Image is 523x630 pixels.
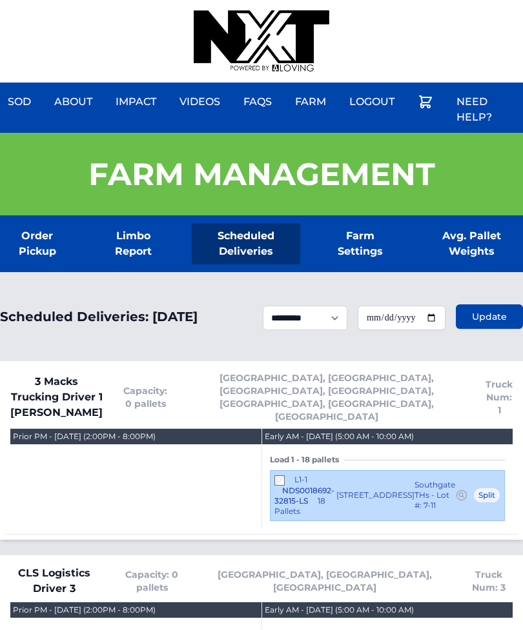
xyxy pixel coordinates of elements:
h1: Farm Management [88,159,435,190]
span: L1-1 [294,475,307,484]
span: [GEOGRAPHIC_DATA], [GEOGRAPHIC_DATA], [GEOGRAPHIC_DATA], [GEOGRAPHIC_DATA], [GEOGRAPHIC_DATA], [G... [188,371,465,423]
span: Capacity: 0 pallets [123,384,167,410]
div: Early AM - [DATE] (5:00 AM - 10:00 AM) [265,431,414,442]
button: Update [456,304,523,329]
span: [STREET_ADDRESS] [336,490,415,500]
span: 18 Pallets [274,496,325,516]
a: Need Help? [449,86,523,133]
span: [GEOGRAPHIC_DATA], [GEOGRAPHIC_DATA], [GEOGRAPHIC_DATA] [205,568,445,594]
span: 3 Macks Trucking Driver 1 [PERSON_NAME] [10,374,103,420]
a: Limbo Report [96,223,172,264]
div: Early AM - [DATE] (5:00 AM - 10:00 AM) [265,605,414,615]
span: Split [473,487,500,503]
a: About [46,86,100,117]
a: Logout [342,86,402,117]
a: Videos [172,86,228,117]
span: NDS0018692-32815-LS [274,486,334,506]
a: FAQs [236,86,280,117]
span: CLS Logistics Driver 3 [10,566,99,596]
img: nextdaysod.com Logo [194,10,329,72]
span: Truck Num: 1 [486,378,513,417]
span: Southgate THs - Lot #: 7-11 [415,480,455,511]
a: Avg. Pallet Weights [420,223,523,264]
div: Prior PM - [DATE] (2:00PM - 8:00PM) [13,605,156,615]
a: Farm [287,86,334,117]
a: Impact [108,86,164,117]
span: Update [472,310,507,323]
span: Load 1 - 18 pallets [270,455,344,465]
a: Farm Settings [321,223,399,264]
span: Truck Num: 3 [466,568,513,594]
div: Prior PM - [DATE] (2:00PM - 8:00PM) [13,431,156,442]
a: Scheduled Deliveries [192,223,300,264]
span: Capacity: 0 pallets [119,568,185,594]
